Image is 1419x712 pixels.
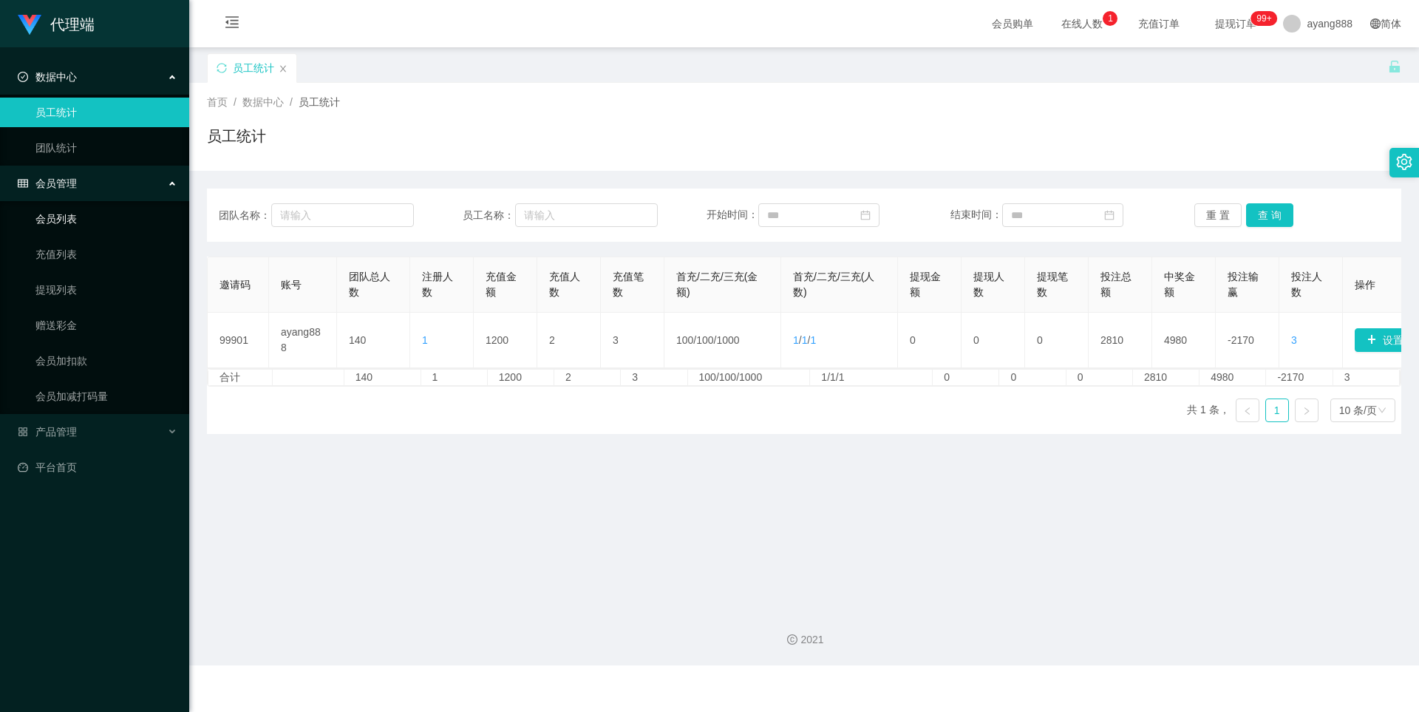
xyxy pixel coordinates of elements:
a: 会员加减打码量 [35,382,177,411]
td: 合计 [208,370,273,385]
span: 投注输赢 [1228,271,1259,298]
i: 图标: table [18,178,28,189]
i: 图标: check-circle-o [18,72,28,82]
a: 充值列表 [35,240,177,269]
span: 1 [793,334,799,346]
a: 员工统计 [35,98,177,127]
span: 产品管理 [18,426,77,438]
td: 1/1/1 [810,370,933,385]
h1: 代理端 [50,1,95,48]
span: 投注总额 [1100,271,1132,298]
td: 1 [421,370,488,385]
i: 图标: setting [1396,154,1412,170]
td: 1200 [474,313,537,368]
button: 重 置 [1194,203,1242,227]
td: 140 [337,313,410,368]
span: 账号 [281,279,302,291]
i: 图标: sync [217,63,227,73]
i: 图标: down [1378,406,1386,416]
input: 请输入 [271,203,414,227]
i: 图标: left [1243,407,1252,416]
td: 100/100/1000 [688,370,811,385]
span: 提现金额 [910,271,941,298]
span: 1 [422,334,428,346]
span: 3 [1291,334,1297,346]
td: 3 [601,313,664,368]
div: 员工统计 [233,54,274,82]
i: 图标: right [1302,407,1311,416]
span: 充值人数 [549,271,580,298]
p: 1 [1108,11,1113,26]
td: 140 [344,370,421,385]
i: 图标: appstore-o [18,427,28,437]
a: 会员列表 [35,204,177,234]
a: 会员加扣款 [35,346,177,376]
td: -2170 [1266,370,1333,385]
span: 数据中心 [18,71,77,83]
li: 1 [1265,399,1289,422]
span: / [290,96,293,108]
span: 开始时间： [707,208,758,220]
div: 10 条/页 [1339,399,1377,421]
td: 1200 [488,370,554,385]
span: 中奖金额 [1164,271,1195,298]
input: 请输入 [515,203,658,227]
span: 100 [676,334,693,346]
span: 员工统计 [299,96,340,108]
td: 0 [1025,313,1089,368]
span: 邀请码 [220,279,251,291]
td: 99901 [208,313,269,368]
a: 提现列表 [35,275,177,305]
span: / [234,96,236,108]
td: 3 [1333,370,1400,385]
td: 0 [898,313,962,368]
span: 1 [810,334,816,346]
li: 共 1 条， [1187,399,1230,422]
span: 操作 [1355,279,1375,291]
span: 1000 [717,334,740,346]
span: 团队总人数 [349,271,390,298]
a: 团队统计 [35,133,177,163]
span: 团队名称： [219,208,271,223]
div: 2021 [201,632,1407,648]
td: 3 [621,370,687,385]
button: 查 询 [1246,203,1293,227]
td: 0 [1066,370,1133,385]
span: 首页 [207,96,228,108]
img: logo.9652507e.png [18,15,41,35]
td: 2 [554,370,621,385]
i: 图标: copyright [787,634,797,645]
li: 上一页 [1236,399,1259,422]
span: 结束时间： [950,208,1002,220]
span: 提现人数 [973,271,1004,298]
td: 4980 [1152,313,1216,368]
td: 0 [999,370,1066,385]
i: 图标: menu-fold [207,1,257,48]
span: 数据中心 [242,96,284,108]
td: ayang888 [269,313,337,368]
i: 图标: calendar [860,210,871,220]
sup: 1 [1103,11,1117,26]
a: 图标: dashboard平台首页 [18,452,177,482]
span: 会员管理 [18,177,77,189]
td: 2 [537,313,601,368]
span: 充值订单 [1131,18,1187,29]
li: 下一页 [1295,399,1318,422]
i: 图标: calendar [1104,210,1115,220]
span: 充值笔数 [613,271,644,298]
td: -2170 [1216,313,1279,368]
span: 首充/二充/三充(人数) [793,271,874,298]
span: 投注人数 [1291,271,1322,298]
span: 提现笔数 [1037,271,1068,298]
td: 0 [933,370,999,385]
span: 员工名称： [463,208,515,223]
td: / / [664,313,781,368]
sup: 1141 [1250,11,1277,26]
td: 4980 [1199,370,1266,385]
a: 1 [1266,399,1288,421]
i: 图标: global [1370,18,1381,29]
span: 首充/二充/三充(金额) [676,271,758,298]
td: 2810 [1089,313,1152,368]
span: 在线人数 [1054,18,1110,29]
span: 提现订单 [1208,18,1264,29]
